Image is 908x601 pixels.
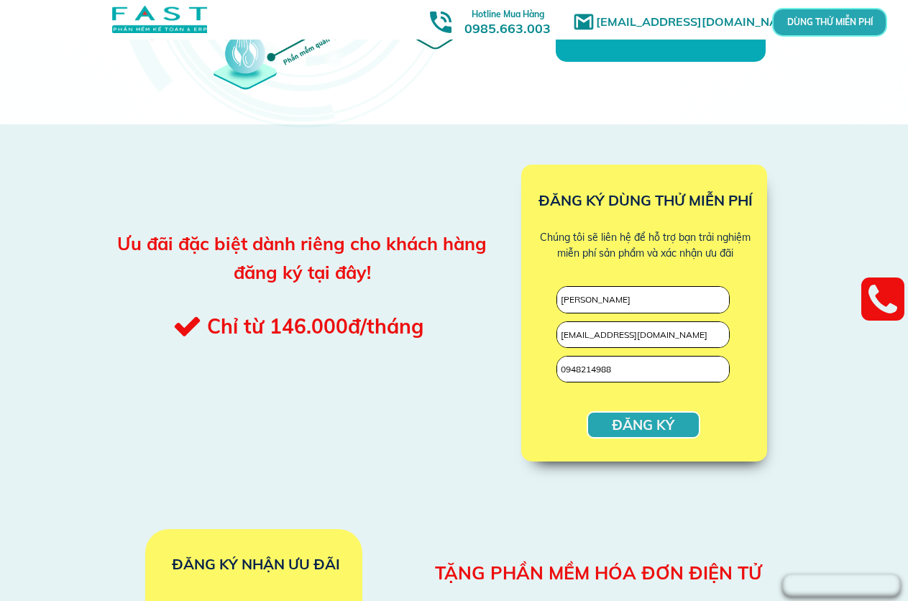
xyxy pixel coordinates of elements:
h3: ĐĂNG KÝ NHẬN ƯU ĐÃI [146,553,367,576]
input: Số điện thoại [557,357,729,382]
span: Hotline Mua Hàng [472,9,544,19]
input: Email [557,322,729,348]
div: Chúng tôi sẽ liên hệ để hỗ trợ bạn trải nghiệm miễn phí sản phẩm và xác nhận ưu đãi [536,229,755,262]
h1: [EMAIL_ADDRESS][DOMAIN_NAME] [596,13,808,32]
h3: ĐĂNG KÝ DÙNG THỬ MIỄN PHÍ [512,189,779,212]
div: Ưu đãi đặc biệt dành riêng cho khách hàng đăng ký tại đây! [114,229,490,287]
h3: 0985.663.003 [449,5,567,36]
h3: Chỉ từ 146.000đ/tháng [207,311,487,343]
p: ĐĂNG KÝ [588,413,699,437]
input: Họ và tên [557,287,729,313]
h3: TẶNG PHẦN MỀM HÓA ĐƠN ĐIỆN TỬ [435,559,775,587]
p: DÙNG THỬ MIỄN PHÍ [792,14,867,31]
